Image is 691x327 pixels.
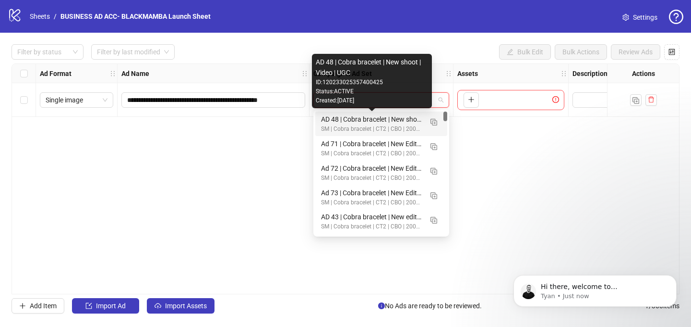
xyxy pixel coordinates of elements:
button: Import Assets [147,298,214,314]
span: No Ads are ready to be reviewed. [378,301,482,311]
span: setting [622,14,629,21]
button: Bulk Actions [555,44,607,60]
div: AD 48 | Cobra bracelet | New shoot | Video | UGC [315,112,447,136]
li: / [54,11,57,22]
span: Settings [633,12,657,23]
div: AD 43 | Cobra bracelet | New edit | Video | My friends keep asking me [321,212,422,222]
div: AD 48 | Cobra bracelet | New shoot | Video | UGC [321,114,422,125]
span: info-circle [378,302,385,309]
div: Created: [DATE] [316,96,428,105]
div: Select row 1 [12,83,36,117]
button: Add Item [12,298,64,314]
div: Resize Ad Format column [115,64,117,83]
button: Duplicate [426,114,441,129]
a: Settings [615,10,665,25]
div: SM | Cobra bracelet | CT2 | CBO | 200825 [321,198,422,207]
span: Import Ad [96,302,126,310]
img: Duplicate [430,143,437,150]
button: Duplicate [426,212,441,227]
div: AD 43 | Cobra bracelet | New edit | Video | My friends keep asking me [315,209,447,234]
span: holder [116,70,123,77]
span: holder [560,70,567,77]
button: Review Ads [611,44,660,60]
div: AD 48 | Cobra bracelet | New shoot | Video | UGC [316,57,428,78]
strong: Ad Name [121,68,149,79]
div: Ad 68 | Cobra bracelet | New Edit | Static | Benefits point out [315,234,447,258]
img: Duplicate [430,168,437,175]
div: SM | Cobra bracelet | CT2 | CBO | 200825 [321,222,422,231]
div: Status: ACTIVE [316,87,428,96]
span: Import Assets [165,302,207,310]
button: Import Ad [72,298,139,314]
span: question-circle [669,10,683,24]
div: Resize Campaign & Ad Set column [451,64,453,83]
a: Sheets [28,11,52,22]
div: Ad 72 | Cobra bracelet | New Edit | Video | Gift to partner [315,161,447,185]
div: Ad 71 | Cobra bracelet | New Edit | Video | Negative angle [321,138,422,149]
div: Ad 73 | Cobra bracelet | New Edit | Video | Premium feel and look [321,188,422,198]
span: cloud-upload [155,302,161,309]
iframe: Intercom notifications message [499,255,691,322]
div: ID: 120233025357400425 [316,78,428,87]
span: plus [19,302,26,309]
div: Ad 73 | Cobra bracelet | New Edit | Video | Premium feel and look [315,185,447,210]
img: Duplicate [430,217,437,224]
strong: Actions [632,68,655,79]
button: Configure table settings [664,44,679,60]
div: Select all rows [12,64,36,83]
img: Duplicate [632,97,639,104]
div: Ad 71 | Cobra bracelet | New Edit | Video | Negative angle [315,136,447,161]
strong: Descriptions [572,68,611,79]
img: Duplicate [430,192,437,199]
div: SM | Cobra bracelet | CT2 | CBO | 200825 [321,125,422,134]
div: Ad 72 | Cobra bracelet | New Edit | Video | Gift to partner [321,163,422,174]
span: holder [109,70,116,77]
span: import [85,302,92,309]
span: holder [445,70,452,77]
span: plus [468,96,475,103]
span: exclamation-circle [552,96,562,103]
a: BUSINESS AD ACC- BLACKMAMBA Launch Sheet [59,11,213,22]
div: Resize Assets column [566,64,568,83]
span: holder [452,70,459,77]
span: delete [648,96,655,103]
span: holder [301,70,308,77]
span: holder [567,70,574,77]
button: Duplicate [426,163,441,178]
strong: Assets [457,68,478,79]
span: Add Item [30,302,57,310]
div: SM | Cobra bracelet | CT2 | CBO | 200825 [321,174,422,183]
div: Resize Ad Name column [307,64,309,83]
button: Bulk Edit [499,44,551,60]
div: SM | Cobra bracelet | CT2 | CBO | 200825 [321,149,422,158]
span: Single image [46,93,107,107]
button: Duplicate [426,138,441,154]
button: Duplicate [630,94,642,106]
strong: Ad Format [40,68,71,79]
button: Add [464,92,479,108]
span: control [668,49,675,55]
img: Duplicate [430,119,437,126]
span: holder [308,70,315,77]
button: Duplicate [426,188,441,203]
